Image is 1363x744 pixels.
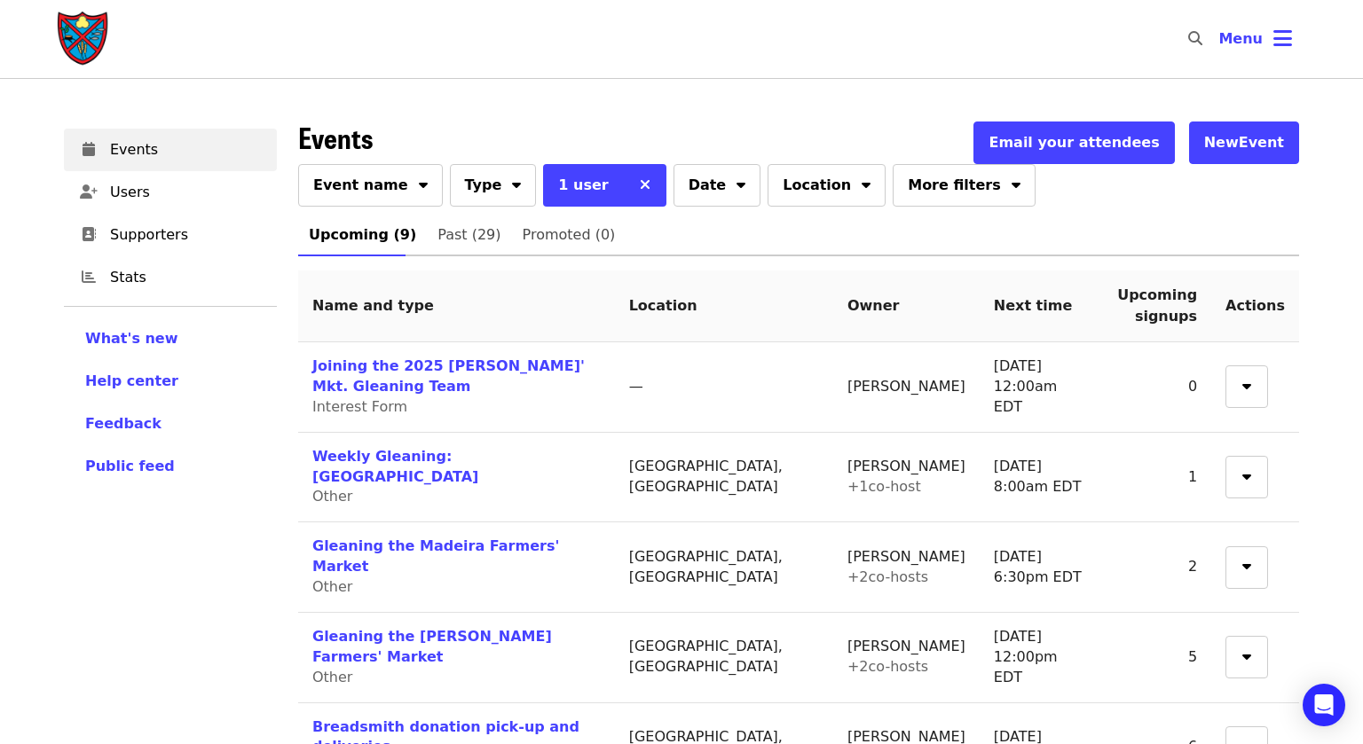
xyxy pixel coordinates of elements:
div: 0 [1117,377,1197,397]
i: address-book icon [82,226,96,243]
button: Location [768,164,886,207]
i: sort-down icon [1242,555,1251,572]
i: sort-down icon [512,174,521,191]
div: 1 [1117,467,1197,488]
button: Type [450,164,537,207]
div: + 2 co-host s [847,657,965,677]
span: More filters [908,175,1000,196]
span: Public feed [85,458,175,474]
th: Location [615,270,833,342]
a: What's new [85,328,256,349]
span: Interest Form [312,398,407,415]
button: More filters [893,164,1035,207]
span: What's new [85,330,178,347]
div: + 2 co-host s [847,568,965,588]
i: sort-down icon [419,174,428,191]
i: sort-down icon [1012,174,1020,191]
th: Next time [980,270,1103,342]
i: sort-down icon [862,174,871,191]
i: times icon [640,176,650,193]
button: 1 user [543,164,623,207]
span: Other [312,578,352,595]
a: Gleaning the Madeira Farmers' Market [312,537,559,575]
span: Stats [110,267,263,288]
td: [PERSON_NAME] [833,522,980,613]
span: Location [783,175,851,196]
button: Email your attendees [973,121,1174,164]
a: Promoted (0) [512,214,626,256]
span: Type [465,175,502,196]
span: Upcoming signups [1117,286,1197,325]
span: Upcoming (9) [309,223,416,247]
i: sort-down icon [1242,375,1251,392]
span: Menu [1218,30,1263,47]
div: [GEOGRAPHIC_DATA], [GEOGRAPHIC_DATA] [629,457,819,497]
i: sort-down icon [1242,466,1251,482]
span: Events [298,116,373,158]
a: Stats [64,256,277,299]
i: sort-down icon [737,174,745,191]
div: 5 [1117,647,1197,668]
input: Search [1213,18,1227,60]
div: Open Intercom Messenger [1303,684,1345,726]
td: [DATE] 6:30pm EDT [980,522,1103,613]
span: Users [110,182,263,203]
i: sort-down icon [1242,646,1251,662]
div: 2 [1117,557,1197,577]
td: [DATE] 8:00am EDT [980,433,1103,523]
th: Name and type [298,270,615,342]
td: [DATE] 12:00am EDT [980,342,1103,433]
button: Date [674,164,761,207]
span: Help center [85,372,178,389]
span: Promoted (0) [523,223,616,247]
th: Owner [833,270,980,342]
a: Upcoming (9) [298,214,427,256]
span: Events [110,139,263,161]
div: [GEOGRAPHIC_DATA], [GEOGRAPHIC_DATA] [629,637,819,677]
span: Supporters [110,224,263,246]
img: Society of St. Andrew - Home [57,11,110,67]
i: search icon [1188,30,1202,47]
span: Event name [313,175,408,196]
a: Help center [85,371,256,392]
span: Other [312,669,352,685]
span: Date [689,175,727,196]
a: Gleaning the [PERSON_NAME] Farmers' Market [312,628,552,665]
i: bars icon [1273,26,1292,51]
td: [PERSON_NAME] [833,433,980,523]
a: Past (29) [427,214,511,256]
span: Past (29) [437,223,500,247]
div: — [629,377,819,397]
a: Public feed [85,456,256,477]
a: Events [64,129,277,171]
button: Toggle account menu [1204,18,1306,60]
th: Actions [1211,270,1299,342]
a: Users [64,171,277,214]
td: [PERSON_NAME] [833,342,980,433]
div: [GEOGRAPHIC_DATA], [GEOGRAPHIC_DATA] [629,547,819,588]
a: Joining the 2025 [PERSON_NAME]' Mkt. Gleaning Team [312,357,585,395]
a: Supporters [64,214,277,256]
button: NewEvent [1189,121,1299,164]
td: [PERSON_NAME] [833,613,980,703]
i: calendar icon [83,141,95,158]
button: Event name [298,164,443,207]
button: Feedback [85,413,162,435]
span: Other [312,488,352,505]
i: user-plus icon [80,184,98,200]
i: chart-bar icon [82,269,96,286]
div: + 1 co-host [847,477,965,497]
td: [DATE] 12:00pm EDT [980,613,1103,703]
a: Weekly Gleaning: [GEOGRAPHIC_DATA] [312,448,478,485]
